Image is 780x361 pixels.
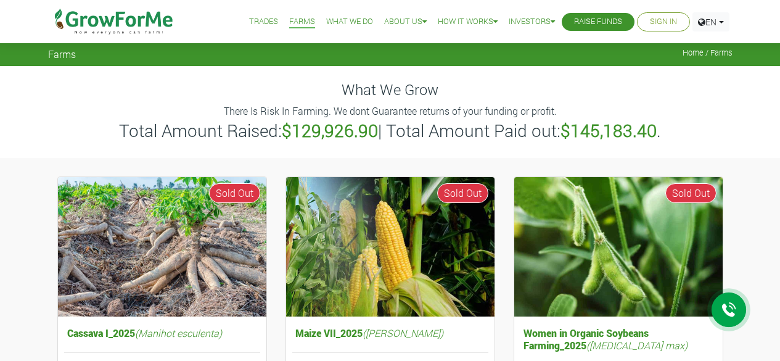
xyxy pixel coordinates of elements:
[438,15,498,28] a: How it Works
[48,48,76,60] span: Farms
[282,119,378,142] b: $129,926.90
[384,15,427,28] a: About Us
[50,120,731,141] h3: Total Amount Raised: | Total Amount Paid out: .
[326,15,373,28] a: What We Do
[64,324,260,342] h5: Cassava I_2025
[135,326,222,339] i: (Manihot esculenta)
[560,119,657,142] b: $145,183.40
[286,177,495,317] img: growforme image
[249,15,278,28] a: Trades
[665,183,716,203] span: Sold Out
[363,326,443,339] i: ([PERSON_NAME])
[586,339,688,352] i: ([MEDICAL_DATA] max)
[48,81,733,99] h4: What We Grow
[209,183,260,203] span: Sold Out
[692,12,729,31] a: EN
[437,183,488,203] span: Sold Out
[289,15,315,28] a: Farms
[683,48,733,57] span: Home / Farms
[574,15,622,28] a: Raise Funds
[58,177,266,317] img: growforme image
[514,177,723,317] img: growforme image
[50,104,731,118] p: There Is Risk In Farming. We dont Guarantee returns of your funding or profit.
[650,15,677,28] a: Sign In
[509,15,555,28] a: Investors
[520,324,716,354] h5: Women in Organic Soybeans Farming_2025
[292,324,488,342] h5: Maize VII_2025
